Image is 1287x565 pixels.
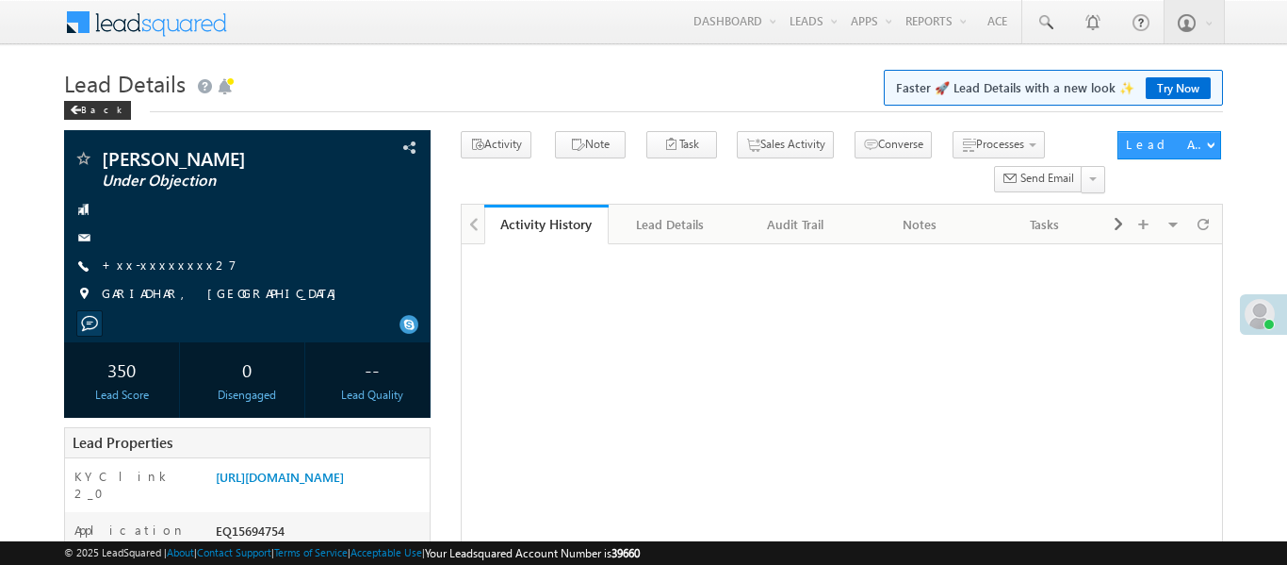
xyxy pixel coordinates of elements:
[350,546,422,558] a: Acceptable Use
[855,131,932,158] button: Converse
[167,546,194,558] a: About
[1020,170,1074,187] span: Send Email
[69,387,174,404] div: Lead Score
[611,546,640,560] span: 39660
[194,352,300,387] div: 0
[737,131,834,158] button: Sales Activity
[1117,131,1221,159] button: Lead Actions
[858,205,983,244] a: Notes
[994,166,1083,193] button: Send Email
[896,78,1211,97] span: Faster 🚀 Lead Details with a new look ✨
[64,544,640,562] span: © 2025 LeadSquared | | | | |
[646,131,717,158] button: Task
[1126,136,1206,153] div: Lead Actions
[609,205,733,244] a: Lead Details
[484,205,609,244] a: Activity History
[73,433,172,452] span: Lead Properties
[64,68,186,98] span: Lead Details
[216,469,344,485] a: [URL][DOMAIN_NAME]
[319,387,425,404] div: Lead Quality
[1146,77,1211,99] a: Try Now
[64,100,140,116] a: Back
[102,172,328,191] span: Under Objection
[319,352,425,387] div: --
[74,468,197,502] label: KYC link 2_0
[983,205,1107,244] a: Tasks
[102,257,236,273] a: +xx-xxxxxxxx27
[211,522,430,548] div: EQ15694754
[624,213,716,236] div: Lead Details
[498,215,595,233] div: Activity History
[194,387,300,404] div: Disengaged
[274,546,348,558] a: Terms of Service
[976,137,1024,151] span: Processes
[749,213,841,236] div: Audit Trail
[425,546,640,560] span: Your Leadsquared Account Number is
[64,101,131,120] div: Back
[873,213,966,236] div: Notes
[461,131,531,158] button: Activity
[555,131,626,158] button: Note
[734,205,858,244] a: Audit Trail
[953,131,1045,158] button: Processes
[102,149,328,168] span: [PERSON_NAME]
[74,522,197,556] label: Application Number
[998,213,1090,236] div: Tasks
[102,285,346,304] span: GARIADHAR, [GEOGRAPHIC_DATA]
[197,546,271,558] a: Contact Support
[69,352,174,387] div: 350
